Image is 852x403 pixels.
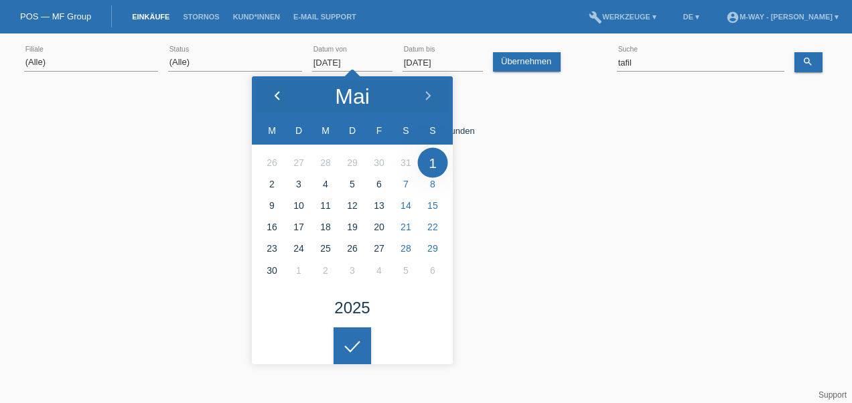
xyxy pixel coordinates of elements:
[726,11,739,24] i: account_circle
[335,86,370,107] div: Mai
[819,390,847,400] a: Support
[794,52,823,72] a: search
[677,13,706,21] a: DE ▾
[176,13,226,21] a: Stornos
[287,13,363,21] a: E-Mail Support
[719,13,845,21] a: account_circlem-way - [PERSON_NAME] ▾
[24,106,828,136] div: Keine Einkäufe gefunden
[226,13,287,21] a: Kund*innen
[493,52,561,72] a: Übernehmen
[589,11,602,24] i: build
[125,13,176,21] a: Einkäufe
[20,11,91,21] a: POS — MF Group
[802,56,813,67] i: search
[582,13,663,21] a: buildWerkzeuge ▾
[334,300,370,316] div: 2025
